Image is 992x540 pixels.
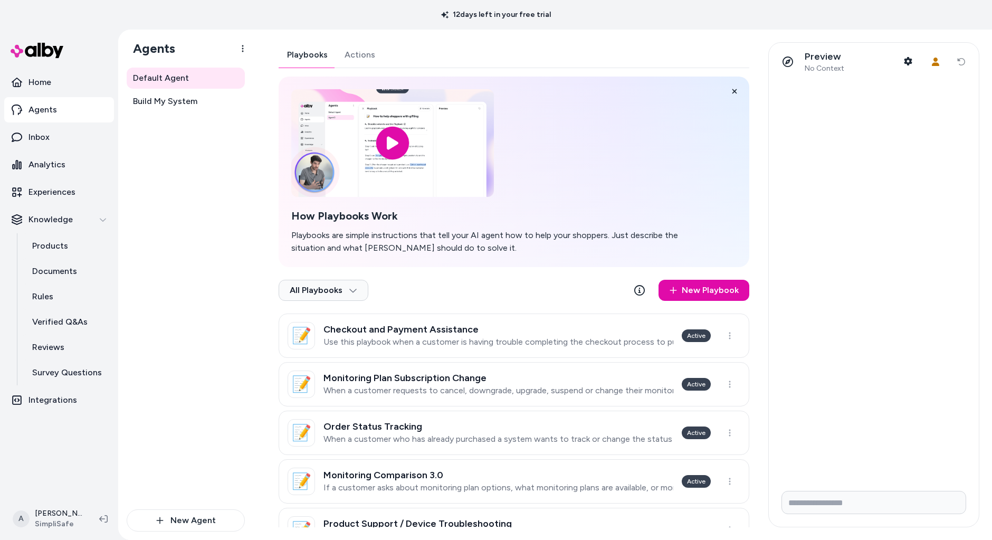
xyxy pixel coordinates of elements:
a: Inbox [4,125,114,150]
div: 📝 [288,322,315,349]
a: Home [4,70,114,95]
p: 12 days left in your free trial [435,10,557,20]
p: Agents [28,103,57,116]
a: Products [22,233,114,259]
span: A [13,510,30,527]
a: Reviews [22,335,114,360]
span: Build My System [133,95,197,108]
button: New Agent [127,509,245,532]
div: Active [682,329,711,342]
span: Default Agent [133,72,189,84]
p: Documents [32,265,77,278]
a: Integrations [4,387,114,413]
h2: How Playbooks Work [291,210,697,223]
span: No Context [805,64,844,73]
p: Integrations [28,394,77,406]
p: Home [28,76,51,89]
p: If a customer asks about monitoring plan options, what monitoring plans are available, or monitor... [323,482,673,493]
p: Inbox [28,131,50,144]
a: New Playbook [659,280,749,301]
h3: Monitoring Comparison 3.0 [323,470,673,480]
p: Products [32,240,68,252]
a: Verified Q&As [22,309,114,335]
div: Active [682,475,711,488]
h3: Product Support / Device Troubleshooting [323,518,711,529]
a: Documents [22,259,114,284]
button: Actions [336,42,384,68]
button: Playbooks [279,42,336,68]
a: Experiences [4,179,114,205]
a: 📝Order Status TrackingWhen a customer who has already purchased a system wants to track or change... [279,411,749,455]
p: Survey Questions [32,366,102,379]
a: Default Agent [127,68,245,89]
p: Knowledge [28,213,73,226]
p: Verified Q&As [32,316,88,328]
div: 📝 [288,468,315,495]
p: When a customer requests to cancel, downgrade, upgrade, suspend or change their monitoring plan s... [323,385,673,396]
div: Active [682,427,711,439]
div: Active [682,378,711,391]
p: Use this playbook when a customer is having trouble completing the checkout process to purchase t... [323,337,673,347]
div: 📝 [288,419,315,447]
a: Build My System [127,91,245,112]
button: Knowledge [4,207,114,232]
div: 📝 [288,371,315,398]
p: Playbooks are simple instructions that tell your AI agent how to help your shoppers. Just describ... [291,229,697,254]
a: Analytics [4,152,114,177]
p: Analytics [28,158,65,171]
a: Agents [4,97,114,122]
a: 📝Checkout and Payment AssistanceUse this playbook when a customer is having trouble completing th... [279,314,749,358]
span: SimpliSafe [35,519,82,529]
button: All Playbooks [279,280,368,301]
h3: Order Status Tracking [323,421,673,432]
h3: Checkout and Payment Assistance [323,324,673,335]
a: 📝Monitoring Plan Subscription ChangeWhen a customer requests to cancel, downgrade, upgrade, suspe... [279,362,749,406]
p: Preview [805,51,844,63]
p: [PERSON_NAME] [35,508,82,519]
a: 📝Monitoring Comparison 3.0If a customer asks about monitoring plan options, what monitoring plans... [279,459,749,504]
a: Survey Questions [22,360,114,385]
input: Write your prompt here [781,491,966,514]
p: Reviews [32,341,64,354]
button: A[PERSON_NAME]SimpliSafe [6,502,91,536]
span: All Playbooks [290,285,357,296]
p: When a customer who has already purchased a system wants to track or change the status of their e... [323,434,673,444]
p: Rules [32,290,53,303]
img: alby Logo [11,43,63,58]
p: Experiences [28,186,75,198]
a: Rules [22,284,114,309]
h3: Monitoring Plan Subscription Change [323,373,673,383]
h1: Agents [125,41,175,56]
